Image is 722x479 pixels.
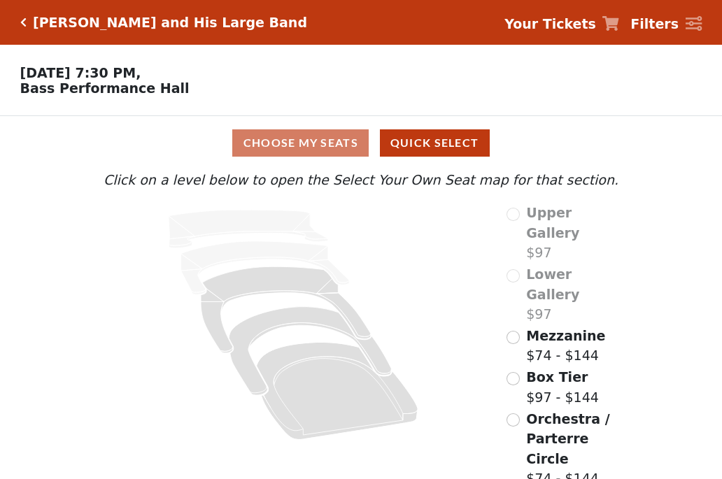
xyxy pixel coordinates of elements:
[169,210,328,248] path: Upper Gallery - Seats Available: 0
[526,411,609,466] span: Orchestra / Parterre Circle
[33,15,307,31] h5: [PERSON_NAME] and His Large Band
[526,205,579,241] span: Upper Gallery
[526,328,605,343] span: Mezzanine
[526,369,588,385] span: Box Tier
[504,14,619,34] a: Your Tickets
[380,129,490,157] button: Quick Select
[526,326,605,366] label: $74 - $144
[100,170,622,190] p: Click on a level below to open the Select Your Own Seat map for that section.
[504,16,596,31] strong: Your Tickets
[526,264,622,324] label: $97
[257,343,418,440] path: Orchestra / Parterre Circle - Seats Available: 144
[20,17,27,27] a: Click here to go back to filters
[181,241,350,294] path: Lower Gallery - Seats Available: 0
[630,16,679,31] strong: Filters
[526,203,622,263] label: $97
[526,367,599,407] label: $97 - $144
[526,266,579,302] span: Lower Gallery
[630,14,702,34] a: Filters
